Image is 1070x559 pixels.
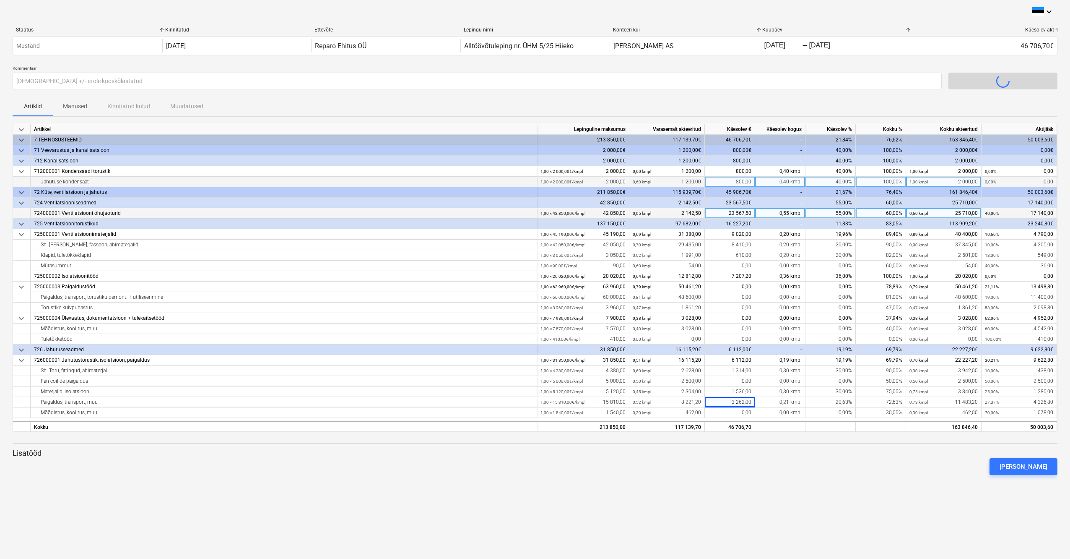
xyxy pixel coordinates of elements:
div: 0,00 [985,271,1053,282]
div: 0,00 [705,261,755,271]
p: Mustand [16,42,40,50]
div: 800,00€ [705,145,755,156]
div: 7 570,00 [540,324,626,334]
div: Käesolev % [805,124,856,135]
div: 725000001 Ventilatsioonimaterjalid [34,229,533,240]
div: - [755,145,805,156]
div: 1 314,00 [705,366,755,376]
small: 1,00 kmpl [909,274,928,279]
small: 1,00 × 63 960,00€ / kmpl [540,285,585,289]
div: 90,00% [856,366,906,376]
div: 725 Ventilatsioonitorustikud [34,219,533,229]
small: 1,00 × 2 000,00€ / kmpl [540,180,583,184]
div: 3 028,00 [633,313,701,324]
div: 163 846,40€ [906,135,982,145]
div: 6 112,00€ [705,345,755,355]
div: 0,00 [985,166,1053,177]
small: 53,00% [985,306,999,310]
div: Kinnitatud [165,27,308,33]
small: 0,62 kmpl [633,253,651,258]
div: 9 020,00 [705,229,755,240]
i: keyboard_arrow_down [1044,7,1054,17]
div: 2 000,00 [540,166,626,177]
div: Mõõdistus, koolitus, muu [34,324,533,334]
div: 72 Küte, ventilatsioon ja jahutus [34,187,533,198]
div: 54,00 [909,261,978,271]
div: 17 140,00€ [982,198,1057,208]
div: Mürasummuti [34,261,533,271]
div: 75,00% [856,387,906,397]
div: 20,00% [805,250,856,261]
div: 1 200,00 [633,166,701,177]
div: 0,00% [856,334,906,345]
div: 23 240,80€ [982,219,1057,229]
small: 1,00 × 20 020,00€ / kmpl [540,274,585,279]
div: 60,00% [856,261,906,271]
small: 0,38 kmpl [909,316,928,321]
div: 25 710,00 [909,208,978,219]
div: 725000002 Isolatsioonitööd [34,271,533,282]
div: 0,00% [805,376,856,387]
div: 3 262,00 [705,397,755,407]
div: 115 939,70€ [629,187,705,198]
div: 725000004 Ülevaatus, dokumentatsioon + tulekaitsetööd [34,313,533,324]
small: 0,00% [985,274,996,279]
div: 42 050,00 [540,240,626,250]
div: 0,00% [805,334,856,345]
div: 0,40 kmpl [755,166,805,177]
small: 1,00 × 7 980,00€ / kmpl [540,316,583,321]
div: Aktijääk [982,124,1057,135]
div: 800,00 [705,177,755,187]
span: keyboard_arrow_down [16,313,26,324]
div: 13 498,80 [985,282,1053,292]
div: Lepinguline maksumus [537,124,629,135]
small: 10,60% [985,232,999,237]
div: 54,00 [633,261,701,271]
div: 725000003 Paigaldustööd [34,282,533,292]
div: 3 028,00 [909,313,978,324]
div: 17 140,00 [985,208,1053,219]
div: 76,40% [856,187,906,198]
div: 20 020,00 [540,271,626,282]
div: 29 435,00 [633,240,701,250]
span: keyboard_arrow_down [16,188,26,198]
div: 0,00% [805,324,856,334]
div: 6 112,00 [705,355,755,366]
div: Käesolev kogus [755,124,805,135]
div: - [755,219,805,229]
div: 4 952,00 [985,313,1053,324]
div: 71 Veevarustus ja kanalisatsioon [34,145,533,156]
div: 11,83% [805,219,856,229]
div: Kokku % [856,124,906,135]
div: 0,00 [985,177,1053,187]
div: Käesolev akt [912,27,1054,33]
small: 0,82 kmpl [909,253,928,258]
div: 4 205,00 [985,240,1053,250]
div: 0,00 kmpl [755,376,805,387]
div: 30,00% [805,366,856,376]
div: 40,00% [805,145,856,156]
div: 7 980,00 [540,313,626,324]
div: Varasemalt akteeritud [629,124,705,135]
div: 1 891,00 [633,250,701,261]
span: keyboard_arrow_down [16,135,26,145]
div: 100,00% [856,271,906,282]
span: keyboard_arrow_down [16,355,26,366]
div: 0,21 kmpl [755,397,805,407]
span: keyboard_arrow_down [16,219,26,229]
div: Alltöövõtuleping nr. ÜHM 5/25 Hiieko [464,42,574,50]
span: keyboard_arrow_down [16,125,26,135]
div: 2 000,00€ [537,156,629,166]
div: 7 TEHNOSÜSTEEMID [34,135,533,145]
div: 100,00% [856,145,906,156]
div: 60,00% [856,208,906,219]
div: 1 536,00 [705,387,755,397]
div: 69,79% [856,355,906,366]
div: 0,00 [705,376,755,387]
small: 0,60 kmpl [633,180,651,184]
div: 47,00% [856,303,906,313]
div: 0,00 kmpl [755,324,805,334]
div: 0,00% [805,313,856,324]
div: 0,00 kmpl [755,407,805,418]
div: 0,30 kmpl [755,387,805,397]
